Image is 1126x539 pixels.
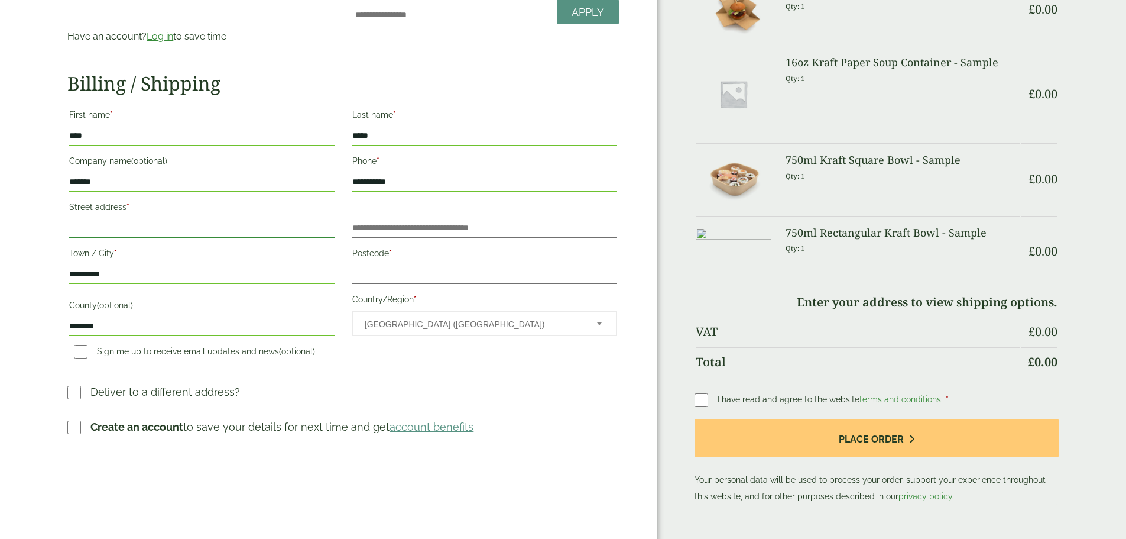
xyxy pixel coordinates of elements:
[67,72,619,95] h2: Billing / Shipping
[352,153,617,173] label: Phone
[786,2,805,11] small: Qty: 1
[696,288,1057,317] td: Enter your address to view shipping options.
[718,395,943,404] span: I have read and agree to the website
[1028,86,1057,102] bdi: 0.00
[696,347,1019,376] th: Total
[67,30,336,44] p: Have an account? to save time
[1028,243,1035,259] span: £
[69,199,334,219] label: Street address
[1028,171,1035,187] span: £
[393,110,396,120] abbr: required
[1028,1,1057,17] bdi: 0.00
[69,297,334,317] label: County
[126,202,129,212] abbr: required
[695,419,1058,457] button: Place order
[786,56,1020,69] h3: 16oz Kraft Paper Soup Container - Sample
[946,395,949,404] abbr: required
[389,248,392,258] abbr: required
[90,384,240,400] p: Deliver to a different address?
[377,156,379,166] abbr: required
[696,318,1019,346] th: VAT
[1028,354,1034,370] span: £
[352,291,617,311] label: Country/Region
[74,345,87,359] input: Sign me up to receive email updates and news(optional)
[572,6,604,19] span: Apply
[69,106,334,127] label: First name
[859,395,941,404] a: terms and conditions
[786,172,805,180] small: Qty: 1
[1028,324,1035,340] span: £
[1028,354,1057,370] bdi: 0.00
[147,31,173,42] a: Log in
[114,248,117,258] abbr: required
[1028,1,1035,17] span: £
[352,311,617,336] span: Country/Region
[69,245,334,265] label: Town / City
[695,419,1058,505] p: Your personal data will be used to process your order, support your experience throughout this we...
[1028,86,1035,102] span: £
[90,419,473,435] p: to save your details for next time and get
[90,421,183,433] strong: Create an account
[69,347,320,360] label: Sign me up to receive email updates and news
[898,492,952,501] a: privacy policy
[1028,171,1057,187] bdi: 0.00
[786,74,805,83] small: Qty: 1
[365,312,581,337] span: United Kingdom (UK)
[97,301,133,310] span: (optional)
[110,110,113,120] abbr: required
[131,156,167,166] span: (optional)
[352,106,617,127] label: Last name
[390,421,473,433] a: account benefits
[786,227,1020,240] h3: 750ml Rectangular Kraft Bowl - Sample
[69,153,334,173] label: Company name
[352,245,617,265] label: Postcode
[786,244,805,253] small: Qty: 1
[696,56,771,132] img: Placeholder
[1028,243,1057,259] bdi: 0.00
[279,347,315,356] span: (optional)
[786,154,1020,167] h3: 750ml Kraft Square Bowl - Sample
[1028,324,1057,340] bdi: 0.00
[414,295,417,304] abbr: required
